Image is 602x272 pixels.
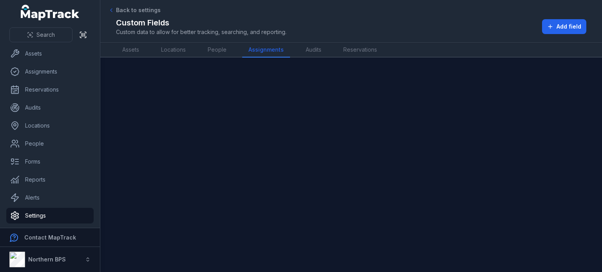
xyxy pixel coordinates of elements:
a: Audits [299,43,328,58]
button: Search [9,27,73,42]
a: Reports [6,172,94,187]
button: Add field [542,19,586,34]
a: Alerts [6,190,94,205]
a: Reservations [6,82,94,97]
a: Assignments [6,64,94,79]
a: Forms [6,154,94,169]
span: Add field [557,23,581,31]
h2: Custom Fields [116,17,286,28]
span: Back to settings [116,6,161,14]
a: People [6,136,94,151]
a: Assets [6,46,94,61]
a: Locations [6,118,94,133]
a: Locations [155,43,192,58]
a: Assets [116,43,145,58]
a: People [201,43,233,58]
a: Audits [6,100,94,115]
span: Search [36,31,55,39]
strong: Contact MapTrack [24,234,76,241]
span: Custom data to allow for better tracking, searching, and reporting. [116,28,286,36]
a: MapTrack [21,5,80,20]
a: Reservations [337,43,383,58]
a: Settings [6,208,94,223]
strong: Northern BPS [28,256,66,263]
a: Back to settings [108,6,161,14]
a: Assignments [242,43,290,58]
